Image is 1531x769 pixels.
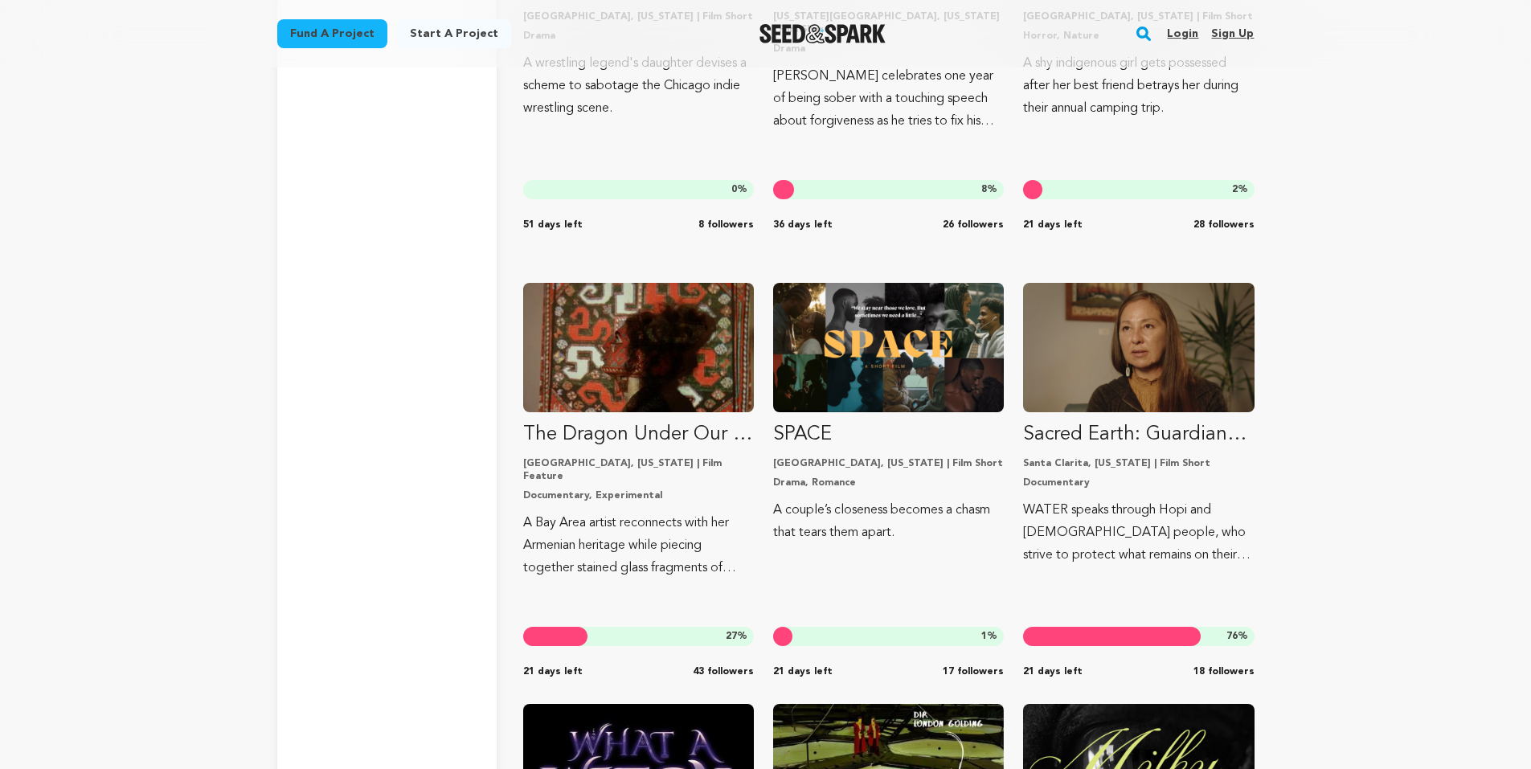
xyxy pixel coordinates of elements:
[1226,630,1248,643] span: %
[1193,219,1255,231] span: 28 followers
[773,422,1004,448] p: SPACE
[773,499,1004,544] p: A couple’s closeness becomes a chasm that tears them apart.
[1023,422,1254,448] p: Sacred Earth: Guardians of Water
[731,185,737,194] span: 0
[523,665,583,678] span: 21 days left
[1023,499,1254,567] p: WATER speaks through Hopi and [DEMOGRAPHIC_DATA] people, who strive to protect what remains on th...
[773,65,1004,133] p: [PERSON_NAME] celebrates one year of being sober with a touching speech about forgiveness as he t...
[523,219,583,231] span: 51 days left
[1023,283,1254,567] a: Fund Sacred Earth: Guardians of Water
[773,457,1004,470] p: [GEOGRAPHIC_DATA], [US_STATE] | Film Short
[523,457,754,483] p: [GEOGRAPHIC_DATA], [US_STATE] | Film Feature
[981,632,987,641] span: 1
[731,183,747,196] span: %
[523,489,754,502] p: Documentary, Experimental
[943,219,1004,231] span: 26 followers
[1023,52,1254,120] p: A shy indigenous girl gets possessed after her best friend betrays her during their annual campin...
[773,477,1004,489] p: Drama, Romance
[1232,185,1238,194] span: 2
[693,665,754,678] span: 43 followers
[943,665,1004,678] span: 17 followers
[1193,665,1255,678] span: 18 followers
[759,24,886,43] img: Seed&Spark Logo Dark Mode
[726,630,747,643] span: %
[726,632,737,641] span: 27
[1232,183,1248,196] span: %
[1211,21,1254,47] a: Sign up
[1167,21,1198,47] a: Login
[277,19,387,48] a: Fund a project
[1023,219,1083,231] span: 21 days left
[523,52,754,120] p: A wrestling legend's daughter devises a scheme to sabotage the Chicago indie wrestling scene.
[773,665,833,678] span: 21 days left
[1023,477,1254,489] p: Documentary
[523,512,754,579] p: A Bay Area artist reconnects with her Armenian heritage while piecing together stained glass frag...
[981,183,997,196] span: %
[397,19,511,48] a: Start a project
[523,422,754,448] p: The Dragon Under Our Feet
[981,185,987,194] span: 8
[1023,457,1254,470] p: Santa Clarita, [US_STATE] | Film Short
[773,283,1004,544] a: Fund SPACE
[1023,665,1083,678] span: 21 days left
[523,283,754,579] a: Fund The Dragon Under Our Feet
[1226,632,1238,641] span: 76
[759,24,886,43] a: Seed&Spark Homepage
[773,219,833,231] span: 36 days left
[981,630,997,643] span: %
[698,219,754,231] span: 8 followers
